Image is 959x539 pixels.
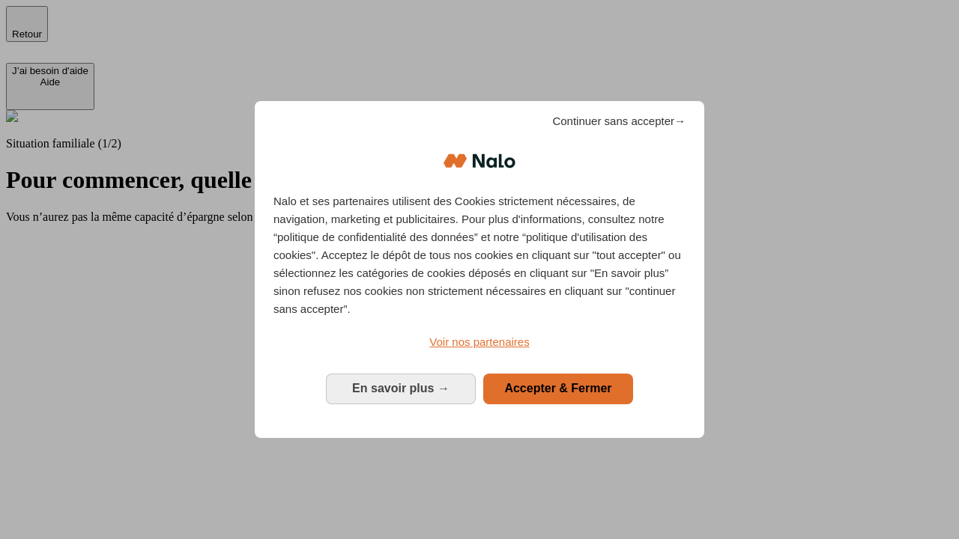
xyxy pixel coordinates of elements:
div: Bienvenue chez Nalo Gestion du consentement [255,101,704,437]
button: En savoir plus: Configurer vos consentements [326,374,476,404]
span: Continuer sans accepter→ [552,112,686,130]
a: Voir nos partenaires [273,333,686,351]
span: En savoir plus → [352,382,450,395]
p: Nalo et ses partenaires utilisent des Cookies strictement nécessaires, de navigation, marketing e... [273,192,686,318]
img: Logo [444,138,515,183]
span: Voir nos partenaires [429,335,529,348]
button: Accepter & Fermer: Accepter notre traitement des données et fermer [483,374,633,404]
span: Accepter & Fermer [504,382,611,395]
